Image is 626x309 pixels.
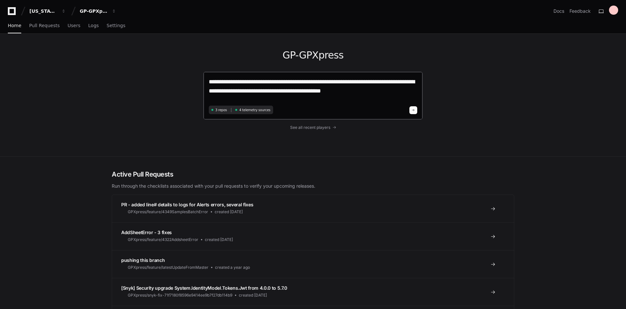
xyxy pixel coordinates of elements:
[112,278,514,306] a: [Snyk] Security upgrade System.IdentityModel.Tokens.Jwt from 4.0.0 to 5.7.0GPXpress/snyk-fix-71f7...
[112,222,514,250] a: AddSheetError - 3 fixesGPXpress/feature/4322AddsheetErrorcreated [DATE]
[112,183,514,189] p: Run through the checklists associated with your pull requests to verify your upcoming releases.
[29,18,59,33] a: Pull Requests
[88,18,99,33] a: Logs
[569,8,591,14] button: Feedback
[8,24,21,27] span: Home
[68,24,80,27] span: Users
[203,125,423,130] a: See all recent players
[121,202,253,207] span: PR - added line# details to logs for Alerts errors, several fixes
[29,24,59,27] span: Pull Requests
[205,237,233,242] span: created [DATE]
[128,209,208,215] span: GPXpress/feature/4349SamplesBatchError
[77,5,119,17] button: GP-GPXpress
[128,265,208,270] span: GPXpress/feature/latestUpdateFromMaster
[68,18,80,33] a: Users
[215,209,243,215] span: created [DATE]
[128,237,198,242] span: GPXpress/feature/4322AddsheetError
[112,170,514,179] h2: Active Pull Requests
[121,285,287,291] span: [Snyk] Security upgrade System.IdentityModel.Tokens.Jwt from 4.0.0 to 5.7.0
[88,24,99,27] span: Logs
[203,49,423,61] h1: GP-GPXpress
[112,250,514,278] a: pushing this branchGPXpress/feature/latestUpdateFromMastercreated a year ago
[8,18,21,33] a: Home
[128,293,232,298] span: GPXpress/snyk-fix-71f7180f8596e9414ee9b7f27db114b9
[112,195,514,222] a: PR - added line# details to logs for Alerts errors, several fixesGPXpress/feature/4349SamplesBatc...
[215,265,250,270] span: created a year ago
[215,108,227,112] span: 3 repos
[107,24,125,27] span: Settings
[553,8,564,14] a: Docs
[29,8,58,14] div: [US_STATE] Pacific
[107,18,125,33] a: Settings
[121,257,165,263] span: pushing this branch
[27,5,69,17] button: [US_STATE] Pacific
[121,230,172,235] span: AddSheetError - 3 fixes
[290,125,330,130] span: See all recent players
[239,293,267,298] span: created [DATE]
[239,108,270,112] span: 4 telemetry sources
[80,8,108,14] div: GP-GPXpress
